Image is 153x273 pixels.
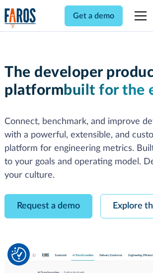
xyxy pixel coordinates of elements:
a: Request a demo [4,194,92,218]
img: Logo of the analytics and reporting company Faros. [4,8,36,28]
button: Cookie Settings [11,247,26,262]
a: Get a demo [65,5,123,26]
img: Revisit consent button [11,247,26,262]
a: home [4,8,36,28]
div: menu [129,4,149,28]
